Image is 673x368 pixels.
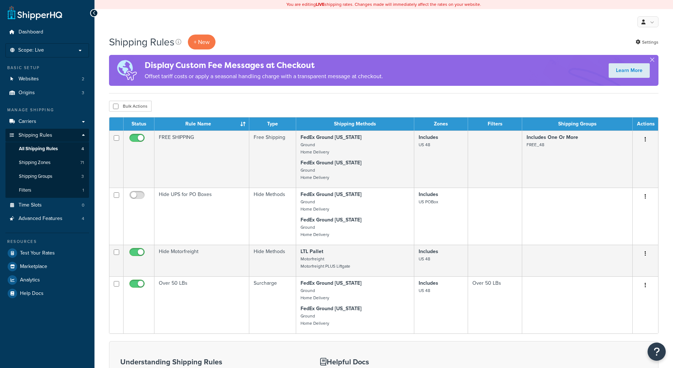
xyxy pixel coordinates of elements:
li: Advanced Features [5,212,89,225]
strong: FedEx Ground [US_STATE] [301,305,362,312]
small: Ground Home Delivery [301,141,329,155]
a: Filters 1 [5,184,89,197]
a: Shipping Rules [5,129,89,142]
strong: FedEx Ground [US_STATE] [301,133,362,141]
span: Origins [19,90,35,96]
small: Ground Home Delivery [301,167,329,181]
span: 4 [82,216,84,222]
strong: FedEx Ground [US_STATE] [301,279,362,287]
small: FREE_48 [527,141,544,148]
span: Marketplace [20,264,47,270]
td: Hide UPS for PO Boxes [154,188,249,245]
li: Time Slots [5,199,89,212]
a: Shipping Zones 71 [5,156,89,169]
small: Ground Home Delivery [301,313,329,327]
p: + New [188,35,215,49]
td: Hide Motorfreight [154,245,249,276]
td: Hide Methods [249,245,296,276]
small: Ground Home Delivery [301,199,329,212]
th: Shipping Methods [296,117,414,131]
h3: Understanding Shipping Rules [120,358,302,366]
span: 0 [82,202,84,208]
a: Help Docs [5,287,89,300]
a: Learn More [609,63,650,78]
span: Shipping Rules [19,132,52,139]
h1: Shipping Rules [109,35,174,49]
li: Shipping Zones [5,156,89,169]
b: LIVE [316,1,325,8]
strong: FedEx Ground [US_STATE] [301,216,362,224]
strong: Includes One Or More [527,133,578,141]
a: Dashboard [5,25,89,39]
span: Help Docs [20,291,44,297]
td: Surcharge [249,276,296,333]
small: US POBox [419,199,438,205]
strong: Includes [419,248,438,255]
span: 3 [82,90,84,96]
strong: Includes [419,133,438,141]
td: Hide Methods [249,188,296,245]
div: Resources [5,239,89,245]
strong: Includes [419,191,438,198]
td: Free Shipping [249,131,296,188]
span: Advanced Features [19,216,63,222]
a: Shipping Groups 3 [5,170,89,183]
small: Ground Home Delivery [301,287,329,301]
a: Origins 3 [5,86,89,100]
span: Carriers [19,119,36,125]
span: 71 [80,160,84,166]
span: 1 [82,187,84,193]
span: Dashboard [19,29,43,35]
li: Shipping Groups [5,170,89,183]
a: Advanced Features 4 [5,212,89,225]
span: Websites [19,76,39,82]
a: Websites 2 [5,72,89,86]
th: Filters [468,117,522,131]
strong: FedEx Ground [US_STATE] [301,191,362,198]
a: Settings [636,37,658,47]
a: Marketplace [5,260,89,273]
p: Offset tariff costs or apply a seasonal handling charge with a transparent message at checkout. [145,71,383,81]
a: Analytics [5,273,89,287]
a: Test Your Rates [5,247,89,260]
h3: Helpful Docs [320,358,439,366]
small: US 48 [419,287,430,294]
img: duties-banner-06bc72dcb5fe05cb3f9472aba00be2ae8eb53ab6f0d8bb03d382ba314ac3c341.png [109,55,145,86]
span: Test Your Rates [20,250,55,256]
a: ShipperHQ Home [8,5,62,20]
span: Filters [19,187,31,193]
th: Type [249,117,296,131]
small: Ground Home Delivery [301,224,329,238]
span: 3 [81,173,84,180]
span: Scope: Live [18,47,44,53]
td: Over 50 LBs [154,276,249,333]
span: Analytics [20,277,40,283]
strong: Includes [419,279,438,287]
button: Bulk Actions [109,101,152,112]
strong: FedEx Ground [US_STATE] [301,159,362,167]
button: Open Resource Center [648,343,666,361]
span: Shipping Zones [19,160,51,166]
div: Manage Shipping [5,107,89,113]
span: 2 [82,76,84,82]
span: Time Slots [19,202,42,208]
td: Over 50 LBs [468,276,522,333]
span: Shipping Groups [19,173,52,180]
span: All Shipping Rules [19,146,58,152]
small: Motorfreight Motorfreight PLUS Liftgate [301,256,350,269]
th: Zones [414,117,468,131]
small: US 48 [419,141,430,148]
a: Carriers [5,115,89,128]
th: Shipping Groups [522,117,633,131]
th: Rule Name : activate to sort column ascending [154,117,249,131]
li: All Shipping Rules [5,142,89,156]
li: Origins [5,86,89,100]
td: FREE SHIPPING [154,131,249,188]
strong: LTL Pallet [301,248,323,255]
li: Websites [5,72,89,86]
